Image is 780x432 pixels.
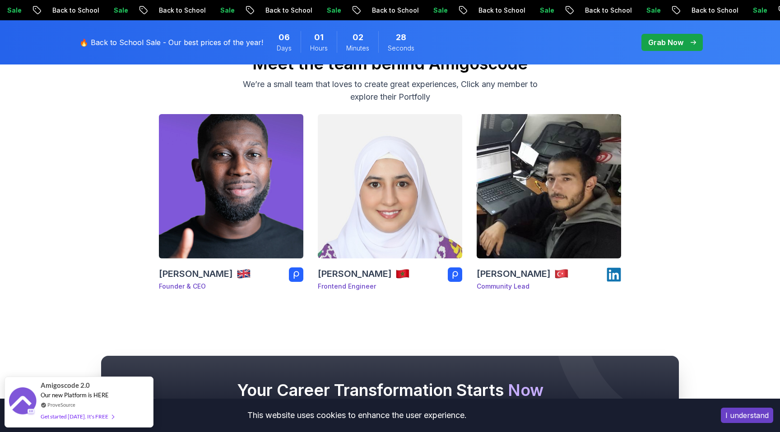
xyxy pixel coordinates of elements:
[388,44,414,53] span: Seconds
[207,6,236,15] p: Sale
[477,267,551,280] h3: [PERSON_NAME]
[119,381,661,399] h2: Your Career Transformation Starts
[41,391,109,399] span: Our new Platform is HERE
[41,380,90,391] span: Amigoscode 2.0
[238,78,542,103] p: We’re a small team that loves to create great experiences, Click any member to explore their Port...
[159,282,251,291] p: Founder & CEO
[318,282,410,291] p: Frontend Engineer
[359,6,420,15] p: Back to School
[318,267,392,280] h3: [PERSON_NAME]
[237,267,251,281] img: team member country
[252,6,314,15] p: Back to School
[465,6,527,15] p: Back to School
[159,114,303,298] a: Nelson Djalo_team[PERSON_NAME]team member countryFounder & CEO
[678,6,740,15] p: Back to School
[41,411,114,422] div: Get started [DATE]. It's FREE
[318,114,462,258] img: Chaimaa Safi_team
[279,31,290,44] span: 6 Days
[74,55,706,73] h2: Meet the team behind Amigoscode
[633,6,662,15] p: Sale
[155,110,307,262] img: Nelson Djalo_team
[346,44,369,53] span: Minutes
[396,31,406,44] span: 28 Seconds
[554,267,569,281] img: team member country
[353,31,363,44] span: 2 Minutes
[508,380,543,400] span: Now
[314,6,343,15] p: Sale
[277,44,292,53] span: Days
[39,6,101,15] p: Back to School
[101,6,130,15] p: Sale
[477,114,621,298] a: Ömer Fadil_team[PERSON_NAME]team member countryCommunity Lead
[395,267,410,281] img: team member country
[527,6,556,15] p: Sale
[314,31,324,44] span: 1 Hours
[146,6,207,15] p: Back to School
[721,408,773,423] button: Accept cookies
[159,267,233,280] h3: [PERSON_NAME]
[477,282,569,291] p: Community Lead
[477,114,621,258] img: Ömer Fadil_team
[318,114,462,298] a: Chaimaa Safi_team[PERSON_NAME]team member countryFrontend Engineer
[47,401,75,409] a: ProveSource
[572,6,633,15] p: Back to School
[7,405,707,425] div: This website uses cookies to enhance the user experience.
[310,44,328,53] span: Hours
[9,387,36,417] img: provesource social proof notification image
[79,37,263,48] p: 🔥 Back to School Sale - Our best prices of the year!
[648,37,683,48] p: Grab Now
[740,6,769,15] p: Sale
[420,6,449,15] p: Sale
